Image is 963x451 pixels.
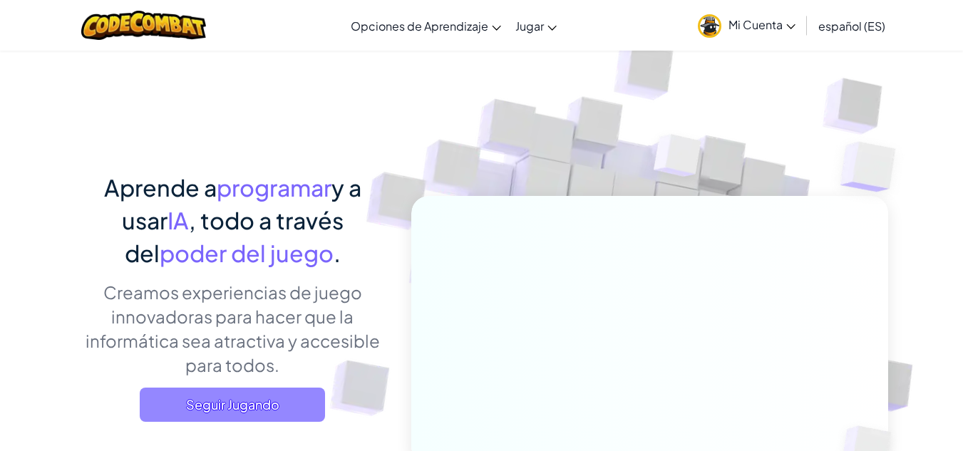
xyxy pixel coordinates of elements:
[334,239,341,267] span: .
[217,173,331,202] span: programar
[508,6,564,45] a: Jugar
[160,239,334,267] span: poder del juego
[811,6,892,45] a: español (ES)
[104,173,217,202] span: Aprende a
[812,107,935,227] img: Overlap cubes
[81,11,206,40] img: CodeCombat logo
[627,106,729,212] img: Overlap cubes
[691,3,803,48] a: Mi Cuenta
[168,206,189,234] span: IA
[76,280,390,377] p: Creamos experiencias de juego innovadoras para hacer que la informática sea atractiva y accesible...
[515,19,544,33] span: Jugar
[818,19,885,33] span: español (ES)
[698,14,721,38] img: avatar
[728,17,795,32] span: Mi Cuenta
[351,19,488,33] span: Opciones de Aprendizaje
[125,206,344,267] span: , todo a través del
[140,388,325,422] a: Seguir Jugando
[344,6,508,45] a: Opciones de Aprendizaje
